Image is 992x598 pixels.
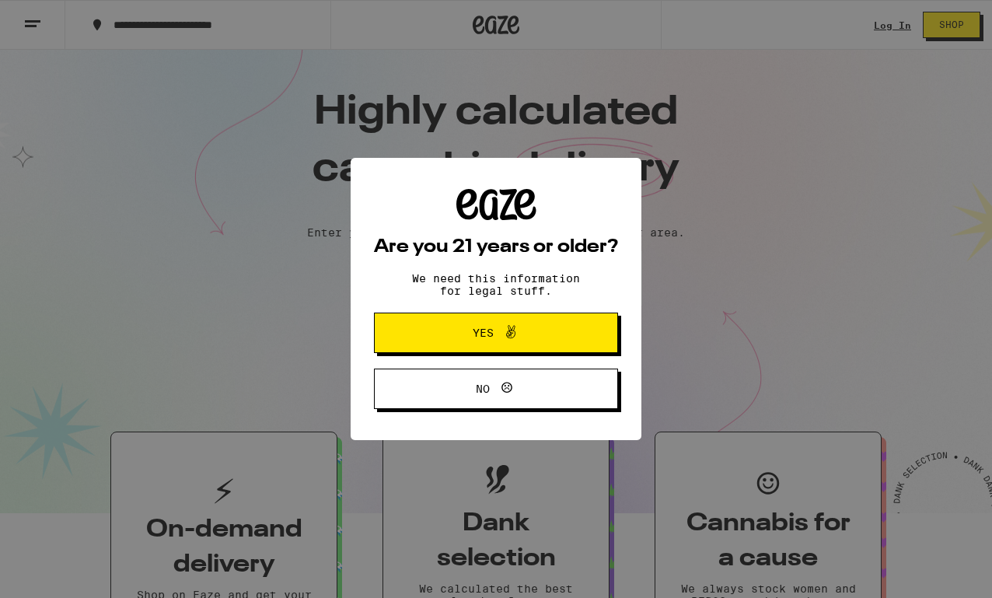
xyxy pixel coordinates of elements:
[374,313,618,353] button: Yes
[374,369,618,409] button: No
[473,327,494,338] span: Yes
[476,383,490,394] span: No
[399,272,593,297] p: We need this information for legal stuff.
[374,238,618,257] h2: Are you 21 years or older?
